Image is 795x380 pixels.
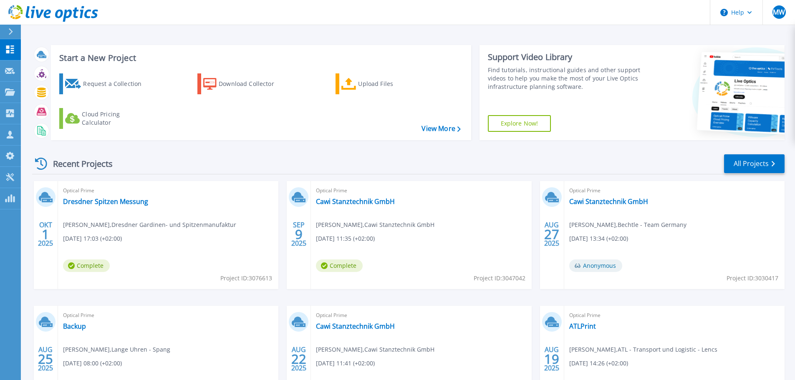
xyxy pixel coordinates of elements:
[38,355,53,362] span: 25
[488,66,644,91] div: Find tutorials, instructional guides and other support videos to help you make the most of your L...
[727,274,778,283] span: Project ID: 3030417
[83,75,150,92] div: Request a Collection
[569,322,596,330] a: ATLPrint
[63,359,122,368] span: [DATE] 08:00 (+02:00)
[336,73,429,94] a: Upload Files
[488,115,551,132] a: Explore Now!
[291,355,306,362] span: 22
[59,73,152,94] a: Request a Collection
[569,345,717,354] span: [PERSON_NAME] , ATL - Transport und Logistic - Lencs
[421,125,460,133] a: View More
[295,231,303,238] span: 9
[63,234,122,243] span: [DATE] 17:03 (+02:00)
[63,322,86,330] a: Backup
[38,344,53,374] div: AUG 2025
[569,359,628,368] span: [DATE] 14:26 (+02:00)
[316,234,375,243] span: [DATE] 11:35 (+02:00)
[59,53,460,63] h3: Start a New Project
[291,219,307,249] div: SEP 2025
[569,311,780,320] span: Optical Prime
[569,197,648,206] a: Cawi Stanztechnik GmbH
[32,154,124,174] div: Recent Projects
[724,154,785,173] a: All Projects
[59,108,152,129] a: Cloud Pricing Calculator
[219,75,285,92] div: Download Collector
[197,73,290,94] a: Download Collector
[316,322,395,330] a: Cawi Stanztechnik GmbH
[291,344,307,374] div: AUG 2025
[544,231,559,238] span: 27
[569,186,780,195] span: Optical Prime
[544,219,560,249] div: AUG 2025
[316,359,375,368] span: [DATE] 11:41 (+02:00)
[569,220,686,229] span: [PERSON_NAME] , Bechtle - Team Germany
[569,259,622,272] span: Anonymous
[63,186,273,195] span: Optical Prime
[544,344,560,374] div: AUG 2025
[358,75,425,92] div: Upload Files
[316,186,526,195] span: Optical Prime
[316,311,526,320] span: Optical Prime
[63,311,273,320] span: Optical Prime
[63,220,236,229] span: [PERSON_NAME] , Dresdner Gardinen- und Spitzenmanufaktur
[773,9,785,15] span: MW
[316,259,363,272] span: Complete
[316,220,434,229] span: [PERSON_NAME] , Cawi Stanztechnik GmbH
[544,355,559,362] span: 19
[42,231,49,238] span: 1
[474,274,525,283] span: Project ID: 3047042
[63,197,148,206] a: Dresdner Spitzen Messung
[316,345,434,354] span: [PERSON_NAME] , Cawi Stanztechnik GmbH
[569,234,628,243] span: [DATE] 13:34 (+02:00)
[63,345,170,354] span: [PERSON_NAME] , Lange Uhren - Spang
[220,274,272,283] span: Project ID: 3076613
[316,197,395,206] a: Cawi Stanztechnik GmbH
[63,259,110,272] span: Complete
[82,110,149,127] div: Cloud Pricing Calculator
[488,52,644,63] div: Support Video Library
[38,219,53,249] div: OKT 2025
